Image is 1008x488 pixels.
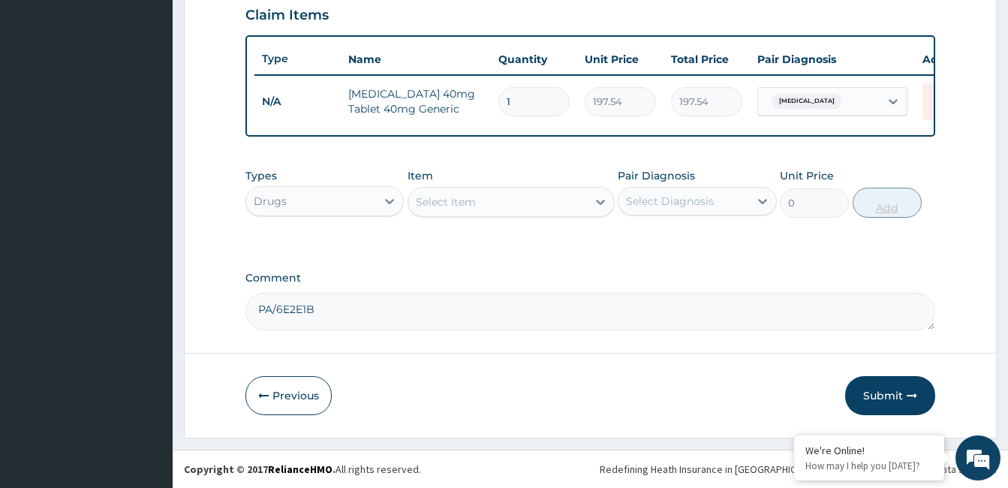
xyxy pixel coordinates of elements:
label: Types [245,170,277,182]
span: [MEDICAL_DATA] [772,94,842,109]
a: RelianceHMO [268,462,332,476]
img: d_794563401_company_1708531726252_794563401 [28,75,61,113]
div: Minimize live chat window [246,8,282,44]
strong: Copyright © 2017 . [184,462,335,476]
footer: All rights reserved. [173,450,1008,488]
th: Total Price [663,44,750,74]
div: We're Online! [805,444,933,457]
th: Quantity [491,44,577,74]
button: Previous [245,376,332,415]
label: Comment [245,272,935,285]
button: Add [853,188,922,218]
p: How may I help you today? [805,459,933,472]
div: Select Item [416,194,476,209]
label: Pair Diagnosis [618,168,695,183]
h3: Claim Items [245,8,329,24]
textarea: Type your message and hit 'Enter' [8,327,286,380]
button: Submit [845,376,935,415]
div: Drugs [254,194,287,209]
th: Unit Price [577,44,663,74]
th: Pair Diagnosis [750,44,915,74]
div: Select Diagnosis [626,194,714,209]
label: Unit Price [780,168,834,183]
td: N/A [254,88,341,116]
span: We're online! [87,148,207,300]
th: Actions [915,44,990,74]
td: [MEDICAL_DATA] 40mg Tablet 40mg Generic [341,79,491,124]
th: Type [254,45,341,73]
label: Item [408,168,433,183]
th: Name [341,44,491,74]
div: Redefining Heath Insurance in [GEOGRAPHIC_DATA] using Telemedicine and Data Science! [600,462,997,477]
div: Chat with us now [78,84,252,104]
